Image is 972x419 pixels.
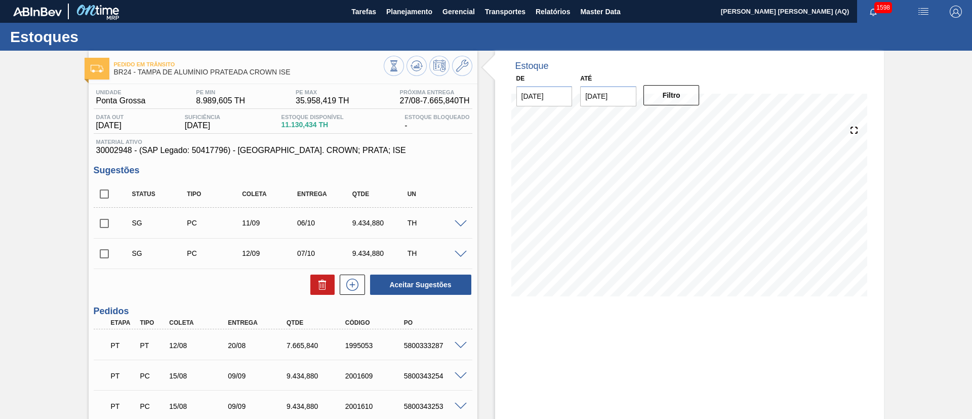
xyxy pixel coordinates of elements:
div: 06/10/2025 [295,219,356,227]
button: Filtro [643,85,700,105]
span: Suficiência [185,114,220,120]
div: Status [130,191,191,198]
p: PT [111,372,136,380]
button: Aceitar Sugestões [370,275,471,295]
div: Sugestão Criada [130,219,191,227]
span: [DATE] [185,121,220,130]
img: userActions [917,6,929,18]
span: Próxima Entrega [400,89,470,95]
h3: Pedidos [94,306,472,317]
span: Relatórios [536,6,570,18]
div: Tipo [184,191,246,198]
div: Pedido de Compra [137,372,168,380]
div: 1995053 [343,341,409,350]
button: Atualizar Gráfico [407,56,427,76]
span: Data out [96,114,124,120]
div: 9.434,880 [350,219,411,227]
span: Master Data [580,6,620,18]
input: dd/mm/yyyy [580,86,636,106]
div: 09/09/2025 [225,402,291,410]
div: 15/08/2025 [167,372,232,380]
div: Aceitar Sugestões [365,274,472,296]
h3: Sugestões [94,165,472,176]
div: Código [343,319,409,326]
div: Qtde [350,191,411,198]
input: dd/mm/yyyy [516,86,573,106]
span: Planejamento [386,6,432,18]
div: 07/10/2025 [295,249,356,257]
img: Ícone [91,65,103,72]
span: [DATE] [96,121,124,130]
span: PE MAX [296,89,349,95]
div: 2001609 [343,372,409,380]
div: TH [405,219,466,227]
button: Programar Estoque [429,56,450,76]
div: Entrega [225,319,291,326]
span: BR24 - TAMPA DE ALUMÍNIO PRATEADA CROWN ISE [114,68,384,76]
div: Pedido de Compra [184,249,246,257]
div: Coleta [239,191,301,198]
label: De [516,75,525,82]
div: 5800343254 [401,372,467,380]
span: Unidade [96,89,146,95]
div: Pedido em Trânsito [108,334,139,357]
span: PE MIN [196,89,245,95]
div: Entrega [295,191,356,198]
div: 11/09/2025 [239,219,301,227]
span: Transportes [485,6,525,18]
div: Pedido de Compra [137,402,168,410]
div: 09/09/2025 [225,372,291,380]
button: Ir ao Master Data / Geral [452,56,472,76]
div: 2001610 [343,402,409,410]
div: Nova sugestão [335,275,365,295]
div: Pedido em Trânsito [108,365,139,387]
div: 9.434,880 [350,249,411,257]
span: Estoque Bloqueado [404,114,469,120]
div: 15/08/2025 [167,402,232,410]
div: PO [401,319,467,326]
div: Coleta [167,319,232,326]
div: Excluir Sugestões [305,275,335,295]
div: 20/08/2025 [225,341,291,350]
div: 12/08/2025 [167,341,232,350]
span: 8.989,605 TH [196,96,245,105]
div: TH [405,249,466,257]
div: 9.434,880 [284,372,350,380]
div: Etapa [108,319,139,326]
img: TNhmsLtSVTkK8tSr43FrP2fwEKptu5GPRR3wAAAABJRU5ErkJggg== [13,7,62,16]
span: 1598 [874,2,892,13]
p: PT [111,402,136,410]
div: Pedido de Transferência [137,341,168,350]
span: Gerencial [442,6,475,18]
div: 5800333287 [401,341,467,350]
span: 11.130,434 TH [281,121,344,129]
div: - [402,114,472,130]
span: Material ativo [96,139,470,145]
div: 9.434,880 [284,402,350,410]
label: Até [580,75,592,82]
div: 7.665,840 [284,341,350,350]
span: Pedido em Trânsito [114,61,384,67]
span: 35.958,419 TH [296,96,349,105]
div: Tipo [137,319,168,326]
div: UN [405,191,466,198]
div: Pedido em Trânsito [108,395,139,417]
span: 27/08 - 7.665,840 TH [400,96,470,105]
span: Tarefas [351,6,376,18]
div: 12/09/2025 [239,249,301,257]
div: 5800343253 [401,402,467,410]
span: Estoque Disponível [281,114,344,120]
div: Pedido de Compra [184,219,246,227]
div: Sugestão Criada [130,249,191,257]
span: 30002948 - (SAP Legado: 50417796) - [GEOGRAPHIC_DATA]. CROWN; PRATA; ISE [96,146,470,155]
h1: Estoques [10,31,190,43]
img: Logout [950,6,962,18]
button: Visão Geral dos Estoques [384,56,404,76]
div: Estoque [515,61,549,71]
div: Qtde [284,319,350,326]
button: Notificações [857,5,889,19]
span: Ponta Grossa [96,96,146,105]
p: PT [111,341,136,350]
